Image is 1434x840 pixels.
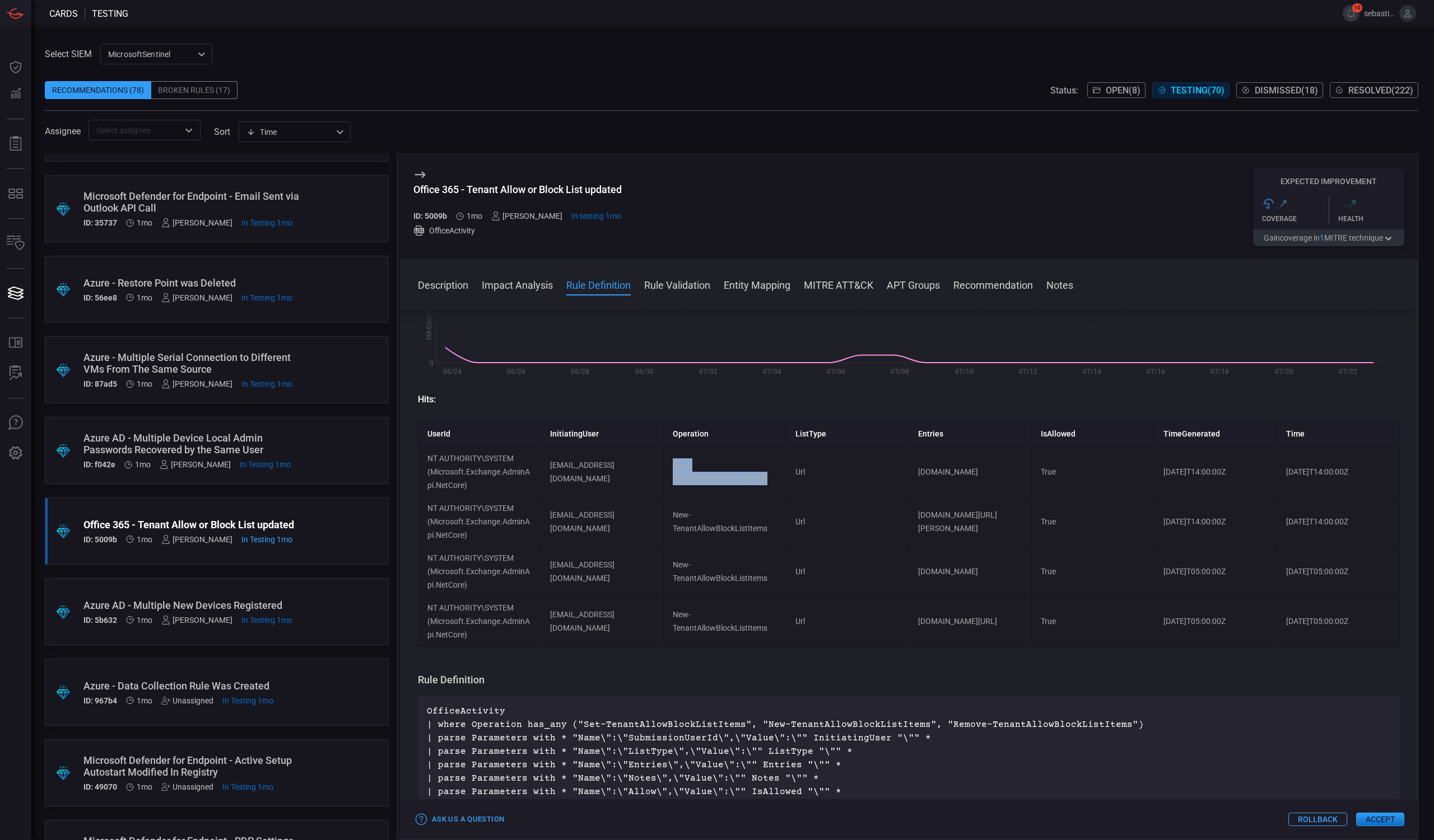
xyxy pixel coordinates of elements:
td: New-TenantAllowBlockListItems [664,547,786,597]
td: Url [786,447,909,497]
td: [DOMAIN_NAME][URL][PERSON_NAME] [909,497,1032,547]
button: Rule Validation [644,278,710,291]
td: Url [786,597,909,646]
strong: Time [1286,429,1305,438]
strong: TimeGenerated [1163,429,1220,438]
td: NT AUTHORITY\SYSTEM (Microsoft.Exchange.AdminApi.NetCore) [418,597,541,646]
span: Jul 29, 2025 9:00 AM [222,782,273,791]
td: [EMAIL_ADDRESS][DOMAIN_NAME] [541,497,664,547]
span: Jul 27, 2025 3:12 AM [137,782,152,791]
span: Aug 05, 2025 9:00 AM [241,535,292,544]
div: OfficeActivity [413,225,622,236]
div: Azure AD - Multiple Device Local Admin Passwords Recovered by the Same User [83,432,307,456]
span: Cards [49,8,78,19]
div: Azure AD - Multiple New Devices Registered [83,599,307,611]
div: Office 365 - Tenant Allow or Block List updated [413,184,622,195]
span: testing [92,8,128,19]
td: [EMAIL_ADDRESS][DOMAIN_NAME] [541,547,664,597]
span: Aug 03, 2025 2:49 AM [135,460,151,469]
h5: ID: 49070 [83,782,117,791]
text: 07/06 [827,368,845,376]
button: Recommendation [953,278,1033,291]
text: 07/02 [699,368,718,376]
td: New-TenantAllowBlockListItems [664,497,786,547]
td: True [1032,497,1154,547]
span: Testing ( 70 ) [1171,85,1225,96]
div: Time [246,126,333,138]
td: [DATE]T14:00:00Z [1277,447,1400,497]
td: [DATE]T05:00:00Z [1154,597,1277,646]
h5: ID: 5009b [413,212,447,220]
span: Dismissed ( 18 ) [1255,85,1318,96]
text: Hit Count [425,311,433,340]
td: [DOMAIN_NAME] [909,447,1032,497]
td: [DATE]T05:00:00Z [1277,547,1400,597]
button: MITRE - Detection Posture [2,180,29,207]
h5: ID: 56ee8 [83,293,117,302]
text: 07/22 [1339,368,1357,376]
button: Ask Us A Question [2,410,29,437]
div: [PERSON_NAME] [161,293,232,302]
div: Azure - Multiple Serial Connection to Different VMs From The Same Source [83,351,307,375]
div: Microsoft Defender for Endpoint - Active Setup Autostart Modified In Registry [83,754,307,778]
div: Azure - Restore Point was Deleted [83,277,307,289]
strong: ListType [795,429,826,438]
h5: ID: 5b632 [83,616,117,625]
span: Aug 05, 2025 9:00 AM [240,460,291,469]
h5: ID: f042e [83,460,115,469]
button: Entity Mapping [724,278,790,291]
text: 07/04 [763,368,781,376]
td: True [1032,447,1154,497]
button: Gaincoverage in1MITRE technique [1253,229,1404,246]
strong: IsAllowed [1041,429,1075,438]
text: 06/26 [507,368,525,376]
text: 06/28 [571,368,589,376]
span: Jul 29, 2025 9:00 AM [222,696,273,705]
span: 1 [1320,233,1324,242]
div: Recommendations (78) [45,81,151,99]
div: [PERSON_NAME] [161,535,232,544]
button: Notes [1046,278,1073,291]
button: ALERT ANALYSIS [2,360,29,387]
button: Detections [2,81,29,107]
button: Inventory [2,230,29,257]
div: Unassigned [161,696,213,705]
td: [DATE]T14:00:00Z [1277,497,1400,547]
td: [DATE]T14:00:00Z [1154,497,1277,547]
span: 10 [1352,3,1362,12]
text: 07/18 [1210,368,1229,376]
td: New-TenantAllowBlockListItems [664,597,786,646]
span: Jul 27, 2025 3:12 AM [137,696,152,705]
span: Aug 03, 2025 2:50 AM [137,293,152,302]
button: Testing(70) [1152,82,1230,98]
div: [PERSON_NAME] [491,212,562,220]
button: Description [418,278,468,291]
span: Open ( 8 ) [1106,85,1140,96]
div: Unassigned [161,782,213,791]
td: NT AUTHORITY\SYSTEM (Microsoft.Exchange.AdminApi.NetCore) [418,547,541,597]
button: Impact Analysis [482,278,553,291]
span: Jul 27, 2025 3:12 AM [137,616,152,625]
h3: Rule Definition [418,673,1400,687]
button: Open [181,123,197,138]
span: Jul 29, 2025 9:00 AM [241,616,292,625]
label: sort [214,126,230,137]
text: 06/30 [635,368,654,376]
span: Aug 05, 2025 9:00 AM [241,293,292,302]
td: [DATE]T05:00:00Z [1277,597,1400,646]
button: 10 [1343,5,1359,22]
div: Coverage [1262,215,1329,223]
span: Resolved ( 222 ) [1348,85,1413,96]
button: Open(8) [1087,82,1146,98]
button: Cards [2,280,29,307]
button: Reports [2,130,29,157]
strong: Hits: [418,394,436,405]
span: Aug 03, 2025 2:49 AM [137,535,152,544]
button: Ask Us a Question [413,811,507,828]
text: 07/10 [955,368,974,376]
div: [PERSON_NAME] [161,379,232,388]
div: [PERSON_NAME] [161,616,232,625]
td: Url [786,497,909,547]
button: Rule Definition [566,278,631,291]
td: NT AUTHORITY\SYSTEM (Microsoft.Exchange.AdminApi.NetCore) [418,447,541,497]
